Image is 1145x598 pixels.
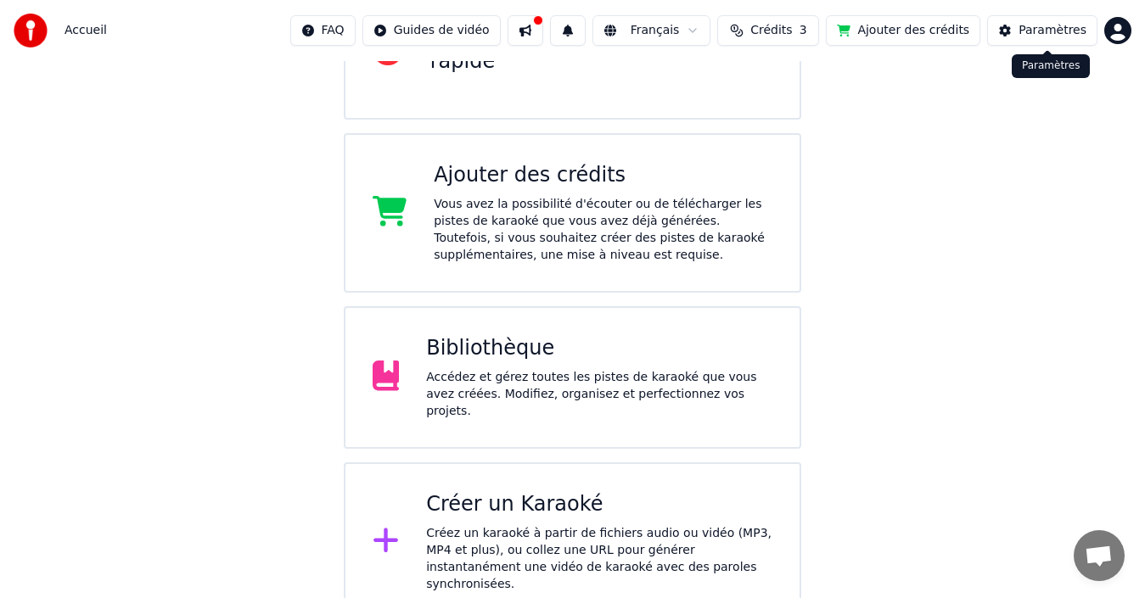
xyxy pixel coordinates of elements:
button: FAQ [290,15,356,46]
div: Ouvrir le chat [1074,530,1125,581]
div: Créez un karaoké à partir de fichiers audio ou vidéo (MP3, MP4 et plus), ou collez une URL pour g... [426,525,772,593]
span: Accueil [65,22,107,39]
div: Paramètres [1019,22,1086,39]
div: Paramètres [1012,54,1090,78]
div: Accédez et gérez toutes les pistes de karaoké que vous avez créées. Modifiez, organisez et perfec... [426,369,772,420]
button: Crédits3 [717,15,819,46]
button: Paramètres [987,15,1097,46]
nav: breadcrumb [65,22,107,39]
button: Ajouter des crédits [826,15,980,46]
div: Vous avez la possibilité d'écouter ou de télécharger les pistes de karaoké que vous avez déjà gén... [434,196,772,264]
div: Ajouter des crédits [434,162,772,189]
span: 3 [800,22,807,39]
span: Crédits [750,22,792,39]
img: youka [14,14,48,48]
div: Créer un Karaoké [426,491,772,518]
div: Bibliothèque [426,335,772,362]
button: Guides de vidéo [362,15,501,46]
